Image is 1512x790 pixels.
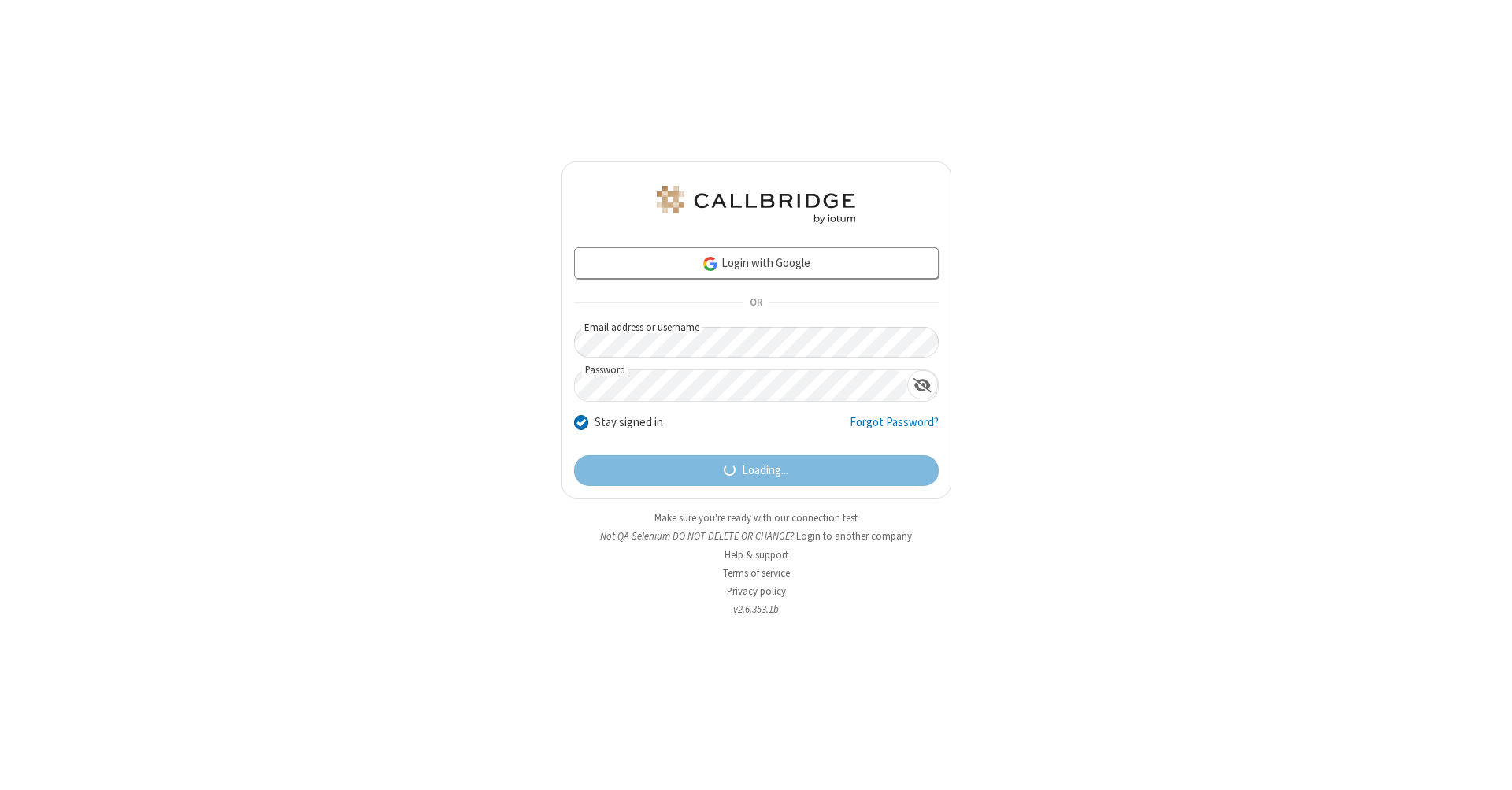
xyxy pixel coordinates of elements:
input: Password [575,370,907,401]
a: Help & support [724,548,788,562]
span: Loading... [742,462,788,480]
a: Make sure you're ready with our connection test [654,511,858,525]
img: QA Selenium DO NOT DELETE OR CHANGE [654,186,858,224]
li: v2.6.353.1b [561,602,951,617]
div: Show password [907,370,938,399]
button: Loading... [574,455,939,487]
img: google-icon.png [702,255,719,273]
label: Stay signed in [595,414,663,432]
a: Privacy policy [727,584,786,598]
a: Forgot Password? [850,414,939,443]
a: Terms of service [723,566,790,580]
li: Not QA Selenium DO NOT DELETE OR CHANGE? [561,529,951,543]
span: OR [743,292,769,314]
button: Login to another company [796,529,912,543]
a: Login with Google [574,247,939,279]
input: Email address or username [574,327,939,358]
